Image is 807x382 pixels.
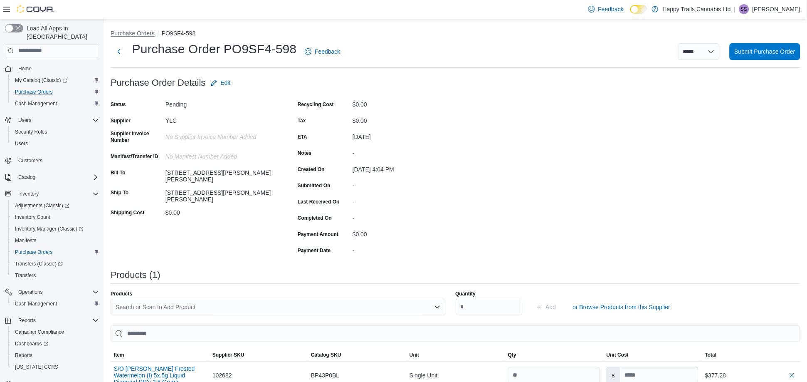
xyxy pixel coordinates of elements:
img: Cova [17,5,54,13]
div: $377.28 [705,370,797,380]
a: My Catalog (Classic) [8,74,102,86]
button: Manifests [8,235,102,246]
button: Purchase Orders [8,86,102,98]
span: Cash Management [12,99,99,109]
button: Users [15,115,35,125]
h3: Purchase Order Details [111,78,206,88]
span: Unit [410,352,419,358]
button: Cash Management [8,298,102,310]
label: Payment Date [298,247,331,254]
span: Inventory [15,189,99,199]
label: Created On [298,166,325,173]
button: Unit [406,348,505,362]
span: Feedback [315,47,340,56]
a: Dashboards [8,338,102,350]
span: Home [18,65,32,72]
span: Cash Management [12,299,99,309]
span: Reports [12,350,99,360]
a: Manifests [12,236,39,246]
div: Sandy Sierra [739,4,749,14]
a: Users [12,139,31,149]
div: $0.00 [353,228,464,238]
span: Home [15,63,99,74]
a: Transfers (Classic) [8,258,102,270]
button: Add [533,299,560,315]
span: Adjustments (Classic) [15,202,69,209]
span: Transfers [12,270,99,280]
a: Transfers (Classic) [12,259,66,269]
button: Reports [2,315,102,326]
button: Cash Management [8,98,102,109]
button: Item [111,348,209,362]
button: Inventory [2,188,102,200]
span: Purchase Orders [12,87,99,97]
button: Catalog SKU [308,348,406,362]
div: - [353,179,464,189]
span: Users [15,115,99,125]
button: Submit Purchase Order [730,43,800,60]
span: Reports [15,352,32,359]
span: Canadian Compliance [12,327,99,337]
span: Washington CCRS [12,362,99,372]
button: Operations [15,287,46,297]
button: or Browse Products from this Supplier [570,299,674,315]
span: My Catalog (Classic) [15,77,67,84]
span: BP43P0BL [311,370,340,380]
div: [DATE] 4:04 PM [353,163,464,173]
span: Cash Management [15,100,57,107]
div: [STREET_ADDRESS][PERSON_NAME][PERSON_NAME] [165,186,277,203]
span: [US_STATE] CCRS [15,364,58,370]
button: Security Roles [8,126,102,138]
label: Payment Amount [298,231,338,238]
div: $0.00 [353,114,464,124]
button: Catalog [2,171,102,183]
label: Products [111,290,132,297]
p: [PERSON_NAME] [753,4,800,14]
span: Security Roles [12,127,99,137]
label: Submitted On [298,182,331,189]
button: PO9SF4-598 [162,30,196,37]
span: Supplier SKU [212,352,244,358]
button: Unit Cost [603,348,702,362]
span: Customers [18,157,42,164]
span: 102682 [212,370,232,380]
div: [DATE] [353,130,464,140]
span: Qty [508,352,516,358]
span: Dashboards [15,340,48,347]
span: Reports [15,315,99,325]
h3: Products (1) [111,270,160,280]
span: Purchase Orders [15,89,53,95]
label: Tax [298,117,306,124]
span: Customers [15,155,99,166]
a: Feedback [301,43,343,60]
div: YLC [165,114,277,124]
div: - [353,244,464,254]
span: Users [12,139,99,149]
span: Purchase Orders [15,249,53,255]
button: Total [702,348,800,362]
button: Qty [505,348,603,362]
span: Users [18,117,31,124]
span: Catalog SKU [311,352,341,358]
button: Users [2,114,102,126]
label: Last Received On [298,198,340,205]
label: Quantity [456,290,476,297]
a: Dashboards [12,339,52,349]
a: Inventory Manager (Classic) [12,224,87,234]
button: [US_STATE] CCRS [8,361,102,373]
div: - [353,146,464,156]
button: Supplier SKU [209,348,308,362]
a: [US_STATE] CCRS [12,362,62,372]
span: Transfers [15,272,36,279]
button: Canadian Compliance [8,326,102,338]
a: Inventory Manager (Classic) [8,223,102,235]
span: Inventory Manager (Classic) [12,224,99,234]
label: Supplier Invoice Number [111,130,162,144]
div: $0.00 [165,206,277,216]
span: SS [741,4,748,14]
span: Manifests [12,236,99,246]
span: My Catalog (Classic) [12,75,99,85]
span: Transfers (Classic) [12,259,99,269]
label: Notes [298,150,311,156]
